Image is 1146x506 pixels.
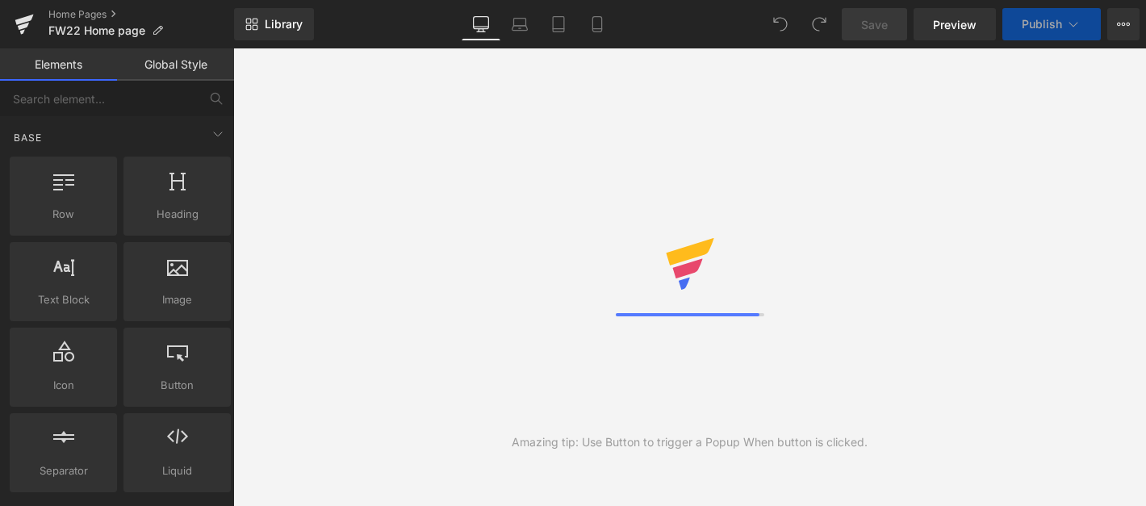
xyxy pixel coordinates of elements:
[933,16,977,33] span: Preview
[861,16,888,33] span: Save
[128,462,226,479] span: Liquid
[128,206,226,223] span: Heading
[15,377,112,394] span: Icon
[48,24,145,37] span: FW22 Home page
[15,291,112,308] span: Text Block
[578,8,617,40] a: Mobile
[914,8,996,40] a: Preview
[1022,18,1062,31] span: Publish
[234,8,314,40] a: New Library
[265,17,303,31] span: Library
[15,206,112,223] span: Row
[803,8,835,40] button: Redo
[128,377,226,394] span: Button
[1002,8,1101,40] button: Publish
[128,291,226,308] span: Image
[764,8,797,40] button: Undo
[48,8,234,21] a: Home Pages
[462,8,500,40] a: Desktop
[512,433,868,451] div: Amazing tip: Use Button to trigger a Popup When button is clicked.
[117,48,234,81] a: Global Style
[1107,8,1140,40] button: More
[15,462,112,479] span: Separator
[500,8,539,40] a: Laptop
[12,130,44,145] span: Base
[539,8,578,40] a: Tablet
